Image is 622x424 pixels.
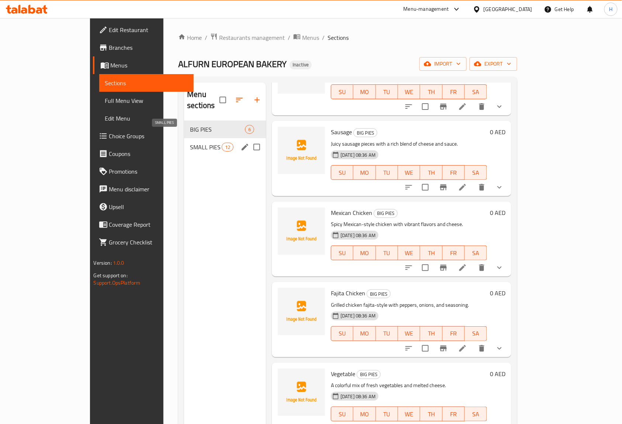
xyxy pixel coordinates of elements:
[435,178,452,196] button: Branch-specific-item
[356,248,373,258] span: MO
[420,165,442,180] button: TH
[334,328,350,339] span: SU
[219,33,285,42] span: Restaurants management
[331,381,487,390] p: A colorful mix of fresh vegetables and melted cheese.
[374,209,397,218] span: BIG PIES
[331,207,372,218] span: Mexican Chicken
[290,62,312,68] span: Inactive
[338,232,379,239] span: [DATE] 08:36 AM
[401,167,417,178] span: WE
[278,288,325,335] img: Fajita Chicken
[435,98,452,115] button: Branch-specific-item
[379,87,395,97] span: TU
[109,132,188,140] span: Choice Groups
[465,84,487,99] button: SA
[94,278,141,288] a: Support.OpsPlatform
[443,165,465,180] button: FR
[331,300,487,310] p: Grilled chicken fajita-style with peppers, onions, and seasoning.
[468,87,484,97] span: SA
[458,102,467,111] a: Edit menu item
[109,185,188,194] span: Menu disclaimer
[331,326,353,341] button: SU
[215,92,231,108] span: Select all sections
[446,167,462,178] span: FR
[93,180,194,198] a: Menu disclaimer
[99,74,194,92] a: Sections
[331,246,353,260] button: SU
[420,246,442,260] button: TH
[334,409,350,420] span: SU
[328,33,349,42] span: Sections
[443,326,465,341] button: FR
[353,326,376,341] button: MO
[184,118,266,159] nav: Menu sections
[93,233,194,251] a: Grocery Checklist
[245,126,254,133] span: 6
[93,216,194,233] a: Coverage Report
[334,167,350,178] span: SU
[109,202,188,211] span: Upsell
[418,180,433,195] span: Select to update
[109,43,188,52] span: Branches
[473,178,491,196] button: delete
[353,246,376,260] button: MO
[93,56,194,74] a: Menus
[491,259,508,277] button: show more
[334,87,350,97] span: SU
[109,167,188,176] span: Promotions
[109,25,188,34] span: Edit Restaurant
[99,92,194,110] a: Full Menu View
[398,165,420,180] button: WE
[491,98,508,115] button: show more
[93,163,194,180] a: Promotions
[210,33,285,42] a: Restaurants management
[111,61,188,70] span: Menus
[446,328,462,339] span: FR
[473,259,491,277] button: delete
[356,328,373,339] span: MO
[495,344,504,353] svg: Show Choices
[400,98,418,115] button: sort-choices
[338,312,379,319] span: [DATE] 08:36 AM
[93,127,194,145] a: Choice Groups
[423,87,439,97] span: TH
[379,409,395,420] span: TU
[353,407,376,421] button: MO
[356,87,373,97] span: MO
[495,102,504,111] svg: Show Choices
[190,125,245,134] span: BIG PIES
[398,326,420,341] button: WE
[376,84,398,99] button: TU
[105,96,188,105] span: Full Menu View
[484,5,532,13] div: [GEOGRAPHIC_DATA]
[418,260,433,275] span: Select to update
[435,340,452,357] button: Branch-specific-item
[376,407,398,421] button: TU
[376,326,398,341] button: TU
[357,370,380,379] span: BIG PIES
[495,183,504,192] svg: Show Choices
[338,393,379,400] span: [DATE] 08:36 AM
[184,138,266,156] div: SMALL PIES12edit
[113,258,124,268] span: 1.0.0
[190,143,221,152] span: SMALL PIES
[418,99,433,114] span: Select to update
[367,290,390,298] span: BIG PIES
[420,326,442,341] button: TH
[184,121,266,138] div: BIG PIES6
[398,246,420,260] button: WE
[468,409,484,420] span: SA
[443,407,465,421] button: FR
[446,87,462,97] span: FR
[443,84,465,99] button: FR
[338,152,379,159] span: [DATE] 08:36 AM
[278,127,325,174] img: Sausage
[94,271,128,280] span: Get support on:
[458,263,467,272] a: Edit menu item
[374,209,398,218] div: BIG PIES
[490,208,505,218] h6: 0 AED
[491,340,508,357] button: show more
[376,246,398,260] button: TU
[93,21,194,39] a: Edit Restaurant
